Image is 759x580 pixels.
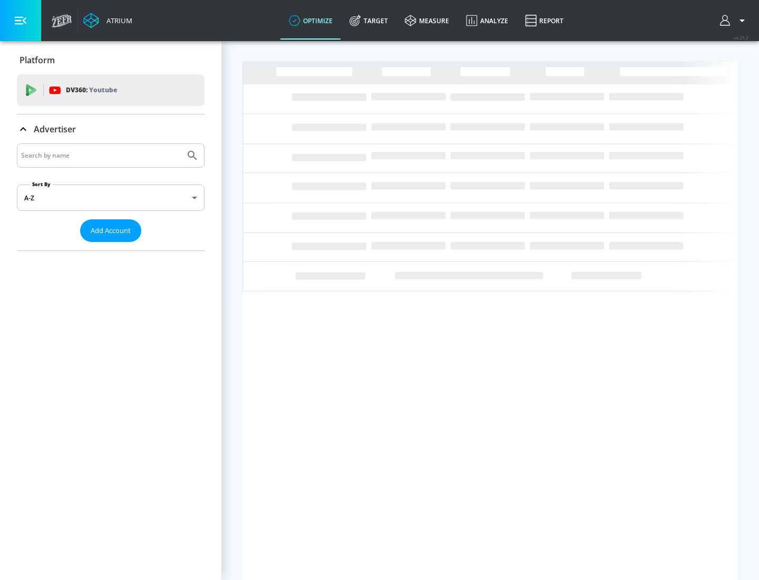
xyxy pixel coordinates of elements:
a: optimize [280,2,341,40]
input: Search by name [21,149,181,162]
nav: list of Advertiser [17,242,205,250]
div: DV360: Youtube [17,74,205,106]
p: Platform [20,54,55,66]
span: v 4.25.2 [734,35,748,41]
div: Platform [17,45,205,75]
a: Atrium [83,13,132,28]
p: Advertiser [34,123,76,135]
span: Add Account [91,225,131,237]
a: measure [396,2,458,40]
div: A-Z [17,185,205,211]
a: Target [341,2,396,40]
p: DV360: [66,84,117,96]
button: Add Account [80,219,141,242]
label: Sort By [30,181,53,188]
a: Analyze [458,2,517,40]
div: Advertiser [17,114,205,144]
div: Atrium [102,16,132,25]
p: Youtube [89,84,117,95]
div: Advertiser [17,143,205,250]
a: Report [517,2,572,40]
